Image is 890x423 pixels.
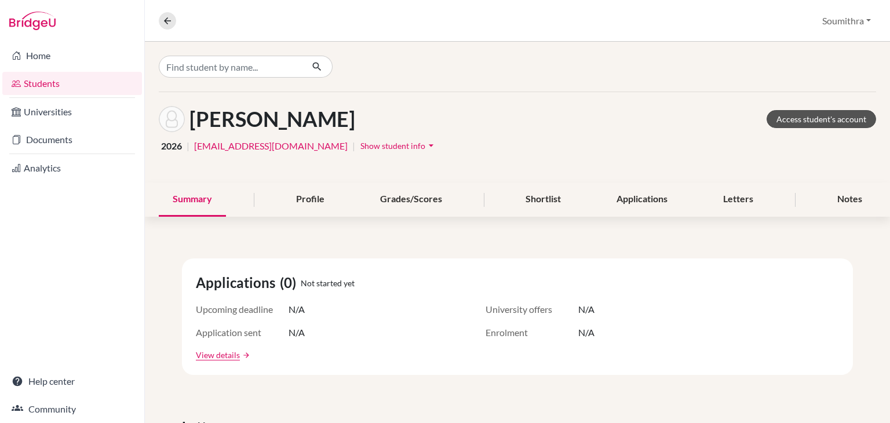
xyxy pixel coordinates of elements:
[603,183,681,217] div: Applications
[2,370,142,393] a: Help center
[240,351,250,359] a: arrow_forward
[187,139,189,153] span: |
[425,140,437,151] i: arrow_drop_down
[196,272,280,293] span: Applications
[578,326,594,340] span: N/A
[486,326,578,340] span: Enrolment
[282,183,338,217] div: Profile
[360,137,437,155] button: Show student infoarrow_drop_down
[817,10,876,32] button: Soumithra
[352,139,355,153] span: |
[486,302,578,316] span: University offers
[823,183,876,217] div: Notes
[2,156,142,180] a: Analytics
[301,277,355,289] span: Not started yet
[2,44,142,67] a: Home
[767,110,876,128] a: Access student's account
[512,183,575,217] div: Shortlist
[159,106,185,132] img: Yashraj Singh's avatar
[161,139,182,153] span: 2026
[2,72,142,95] a: Students
[196,302,289,316] span: Upcoming deadline
[289,326,305,340] span: N/A
[366,183,456,217] div: Grades/Scores
[159,56,302,78] input: Find student by name...
[189,107,355,132] h1: [PERSON_NAME]
[289,302,305,316] span: N/A
[196,326,289,340] span: Application sent
[9,12,56,30] img: Bridge-U
[280,272,301,293] span: (0)
[360,141,425,151] span: Show student info
[159,183,226,217] div: Summary
[578,302,594,316] span: N/A
[2,128,142,151] a: Documents
[2,398,142,421] a: Community
[2,100,142,123] a: Universities
[194,139,348,153] a: [EMAIL_ADDRESS][DOMAIN_NAME]
[196,349,240,361] a: View details
[709,183,767,217] div: Letters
